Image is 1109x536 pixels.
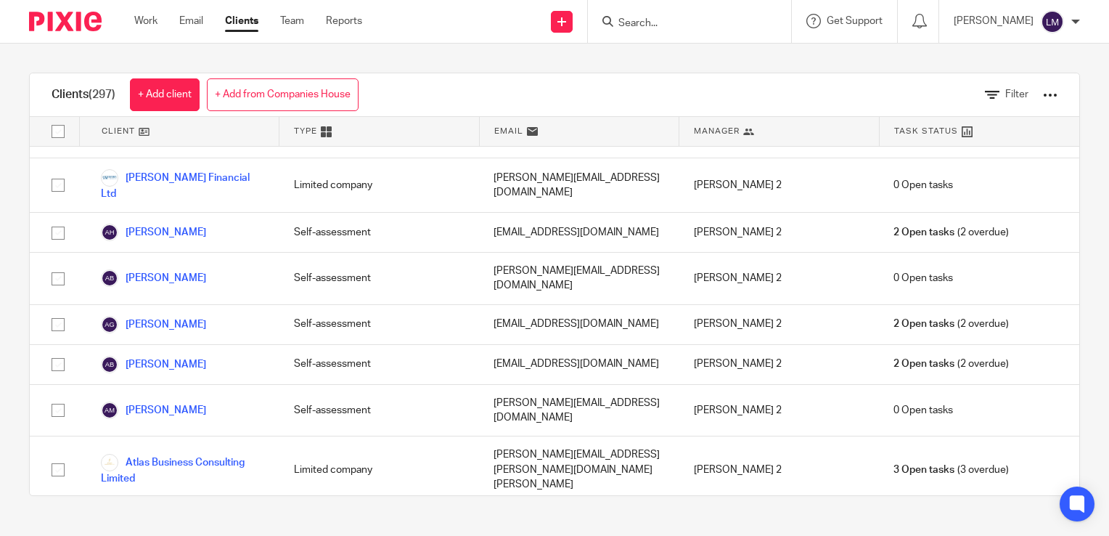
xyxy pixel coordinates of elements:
a: [PERSON_NAME] Financial Ltd [101,169,265,201]
a: Reports [326,14,362,28]
div: Self-assessment [279,385,480,436]
div: [PERSON_NAME][EMAIL_ADDRESS][PERSON_NAME][DOMAIN_NAME][PERSON_NAME] [479,436,679,503]
img: svg%3E [101,402,118,419]
a: [PERSON_NAME] [101,269,206,287]
span: Get Support [827,16,883,26]
div: [PERSON_NAME][EMAIL_ADDRESS][DOMAIN_NAME] [479,385,679,436]
img: Screenshot%202024-08-02%20133507.png [101,454,118,471]
img: svg%3E [101,316,118,333]
span: (2 overdue) [893,317,1008,331]
div: [EMAIL_ADDRESS][DOMAIN_NAME] [479,305,679,344]
div: Self-assessment [279,305,480,344]
img: Screenshot%202024-08-02%20133318.png [101,169,118,187]
span: Client [102,125,135,137]
h1: Clients [52,87,115,102]
span: (3 overdue) [893,463,1008,477]
span: (2 overdue) [893,225,1008,240]
p: [PERSON_NAME] [954,14,1034,28]
div: [PERSON_NAME] 2 [679,213,880,252]
div: [EMAIL_ADDRESS][DOMAIN_NAME] [479,213,679,252]
a: Work [134,14,157,28]
input: Search [617,17,748,31]
div: [PERSON_NAME] 2 [679,305,880,344]
span: 3 Open tasks [893,463,954,477]
a: Email [179,14,203,28]
img: svg%3E [101,356,118,373]
span: Type [294,125,317,137]
a: Atlas Business Consulting Limited [101,454,265,486]
a: [PERSON_NAME] [101,316,206,333]
span: Manager [694,125,740,137]
span: Email [494,125,523,137]
div: Limited company [279,158,480,212]
a: [PERSON_NAME] [101,356,206,373]
div: [PERSON_NAME] 2 [679,253,880,304]
div: Self-assessment [279,253,480,304]
a: [PERSON_NAME] [101,402,206,419]
img: Pixie [29,12,102,31]
span: 2 Open tasks [893,357,954,371]
span: 0 Open tasks [893,178,953,192]
div: Self-assessment [279,213,480,252]
div: Self-assessment [279,345,480,384]
a: Clients [225,14,258,28]
span: (2 overdue) [893,357,1008,371]
div: [EMAIL_ADDRESS][DOMAIN_NAME] [479,345,679,384]
img: svg%3E [101,269,118,287]
span: (297) [89,89,115,100]
div: Limited company [279,436,480,503]
span: Task Status [894,125,958,137]
div: [PERSON_NAME] 2 [679,345,880,384]
img: svg%3E [101,224,118,241]
a: Team [280,14,304,28]
span: 0 Open tasks [893,271,953,285]
div: [PERSON_NAME] 2 [679,436,880,503]
a: [PERSON_NAME] [101,224,206,241]
a: + Add client [130,78,200,111]
span: 2 Open tasks [893,225,954,240]
span: 2 Open tasks [893,317,954,331]
div: [PERSON_NAME] 2 [679,385,880,436]
div: [PERSON_NAME][EMAIL_ADDRESS][DOMAIN_NAME] [479,253,679,304]
img: svg%3E [1041,10,1064,33]
span: 0 Open tasks [893,403,953,418]
div: [PERSON_NAME] 2 [679,158,880,212]
div: [PERSON_NAME][EMAIL_ADDRESS][DOMAIN_NAME] [479,158,679,212]
span: Filter [1005,89,1028,100]
a: + Add from Companies House [207,78,359,111]
input: Select all [44,118,72,145]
